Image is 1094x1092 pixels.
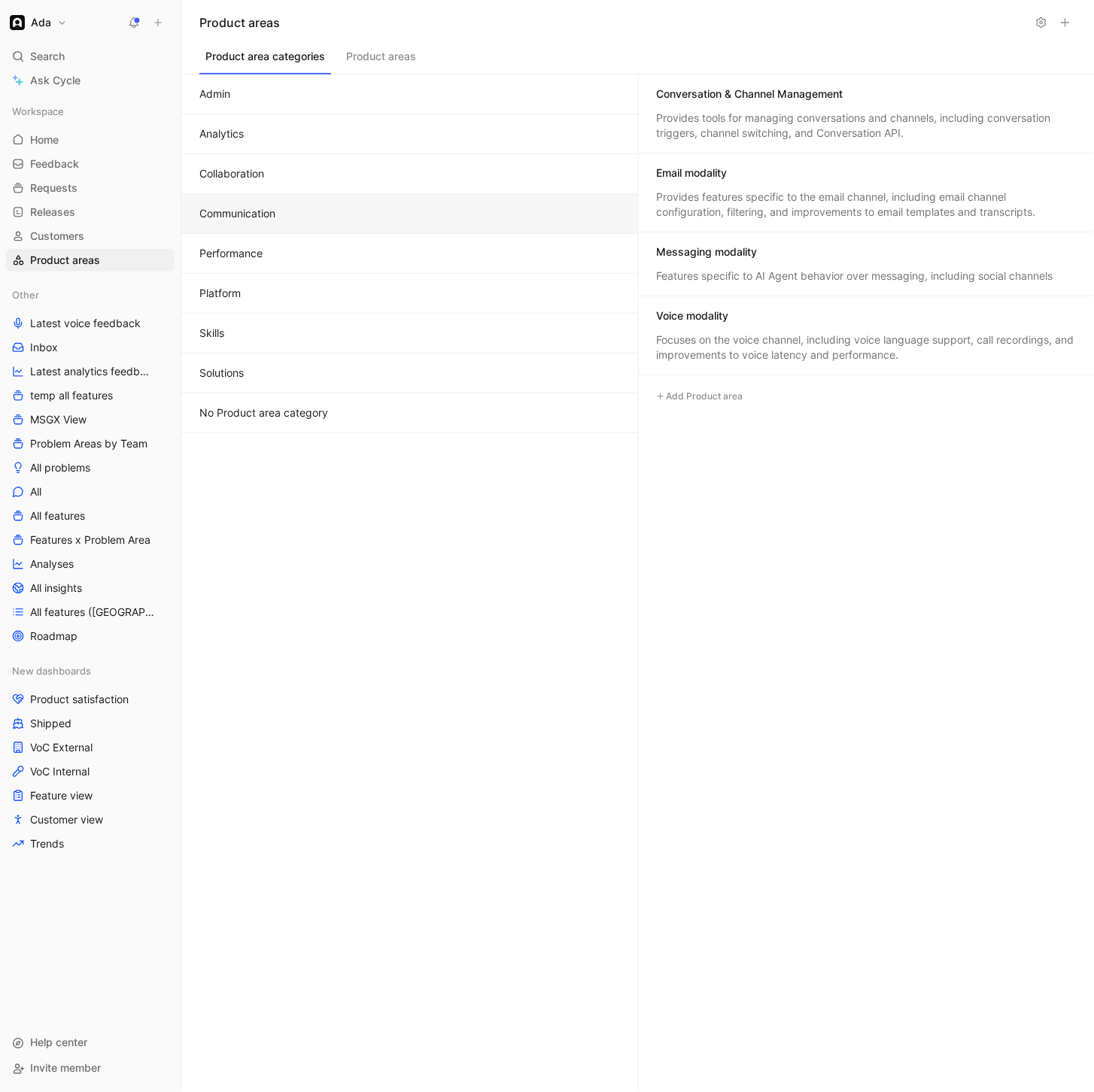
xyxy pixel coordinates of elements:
a: Customers [6,225,175,247]
span: VoC Internal [30,764,90,779]
span: Home [30,132,59,147]
span: temp all features [30,388,113,403]
button: AdaAda [6,12,71,33]
a: Home [6,129,175,151]
button: Performance [181,234,638,274]
button: Admin [181,74,638,114]
a: temp all features [6,384,175,407]
div: Provides features specific to the email channel, including email channel configuration, filtering... [657,190,1077,220]
span: VoC External [30,740,93,755]
span: Feature view [30,788,93,803]
a: Product satisfaction [6,688,175,711]
span: Other [12,287,39,302]
div: New dashboardsProduct satisfactionShippedVoC ExternalVoC InternalFeature viewCustomer viewTrends [6,660,175,855]
span: Releases [30,205,75,220]
span: Trends [30,836,64,851]
span: Customer view [30,812,103,827]
div: Workspace [6,100,175,123]
button: Collaboration [181,154,638,194]
span: All features [30,508,85,523]
span: Product satisfaction [30,692,129,707]
span: Problem Areas by Team [30,436,147,451]
span: Inbox [30,340,58,355]
span: Latest analytics feedback [30,364,154,379]
span: Invite member [30,1062,101,1075]
span: Help center [30,1036,87,1049]
a: All [6,481,175,503]
a: Inbox [6,336,175,359]
div: Provides tools for managing conversations and channels, including conversation triggers, channel ... [657,111,1077,141]
a: All features ([GEOGRAPHIC_DATA]) [6,601,175,623]
button: Product areas [340,46,422,74]
img: Ada [10,15,25,30]
span: Shipped [30,716,71,731]
button: Solutions [181,353,638,393]
span: Search [30,47,65,65]
button: Communication [181,194,638,234]
div: Help center [6,1032,175,1054]
a: All insights [6,577,175,599]
a: Product areas [6,249,175,271]
span: MSGX View [30,412,87,427]
a: Latest analytics feedback [6,360,175,383]
span: All insights [30,581,82,596]
h1: Ada [31,16,51,29]
a: MSGX View [6,408,175,431]
button: Platform [181,274,638,314]
a: Roadmap [6,625,175,648]
button: Skills [181,314,638,353]
a: Ask Cycle [6,69,175,92]
a: All features [6,505,175,527]
a: Releases [6,201,175,223]
span: All problems [30,460,90,475]
button: Product area categories [199,46,331,74]
a: Feedback [6,153,175,175]
div: OtherLatest voice feedbackInboxLatest analytics feedbacktemp all featuresMSGX ViewProblem Areas b... [6,284,175,648]
div: Other [6,284,175,306]
span: Product areas [30,253,100,268]
a: VoC External [6,736,175,759]
a: Feature view [6,784,175,807]
span: Requests [30,180,77,196]
a: VoC Internal [6,760,175,783]
div: Search [6,45,175,68]
button: Analytics [181,114,638,154]
button: No Product area category [181,393,638,433]
span: Latest voice feedback [30,316,141,331]
span: All features ([GEOGRAPHIC_DATA]) [30,605,157,620]
a: Analyses [6,553,175,575]
a: All problems [6,457,175,479]
span: Ask Cycle [30,71,81,89]
a: Requests [6,177,175,199]
div: New dashboards [6,660,175,682]
div: Features specific to AI Agent behavior over messaging, including social channels [657,268,1077,284]
h1: Product areas [199,14,1028,32]
span: Workspace [12,104,64,119]
a: Problem Areas by Team [6,432,175,455]
span: Feedback [30,156,79,171]
div: Messaging modality [657,244,758,259]
span: Analyses [30,557,74,572]
a: Shipped [6,712,175,735]
span: Roadmap [30,629,77,644]
span: All [30,484,41,499]
div: Invite member [6,1057,175,1080]
span: Customers [30,229,84,244]
span: Features x Problem Area [30,532,150,548]
div: Email modality [657,165,728,180]
a: Customer view [6,808,175,831]
div: Voice modality [657,308,729,323]
div: Focuses on the voice channel, including voice language support, call recordings, and improvements... [657,332,1077,362]
button: Add Product area [651,387,749,405]
a: Trends [6,833,175,855]
a: Features x Problem Area [6,529,175,551]
a: Latest voice feedback [6,312,175,335]
span: New dashboards [12,663,91,678]
div: Conversation & Channel Management [657,86,843,102]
